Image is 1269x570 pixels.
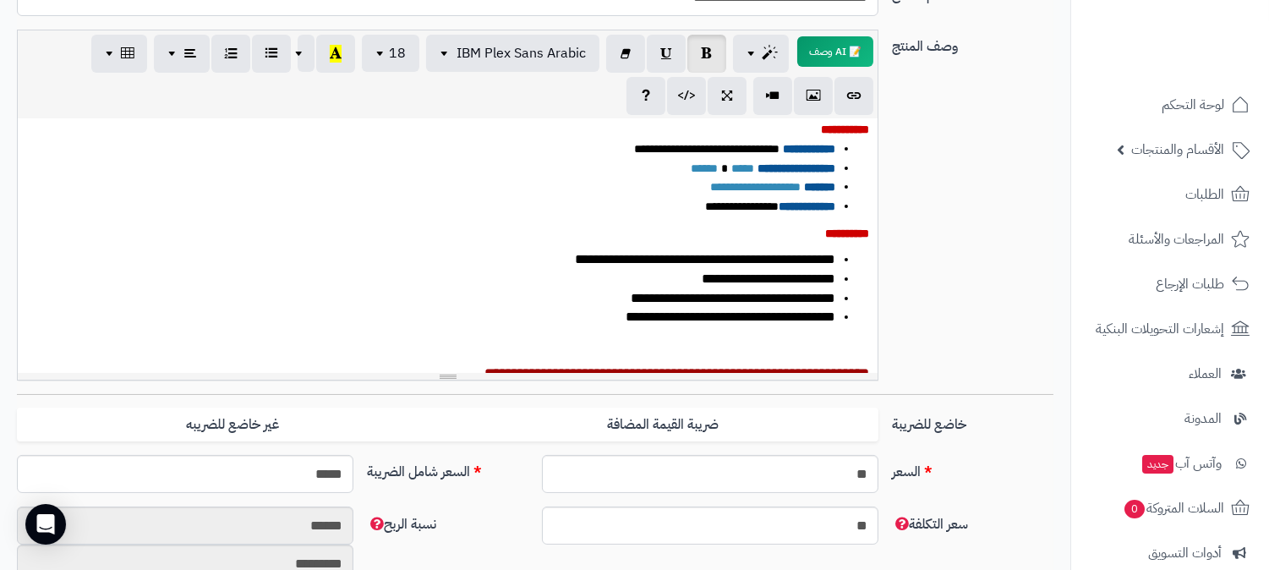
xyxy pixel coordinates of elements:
[1081,174,1259,215] a: الطلبات
[1081,354,1259,394] a: العملاء
[362,35,419,72] button: 18
[17,408,447,442] label: غير خاضع للضريبه
[1142,455,1173,474] span: جديد
[25,504,66,545] div: Open Intercom Messenger
[1189,362,1222,386] span: العملاء
[1148,541,1222,565] span: أدوات التسويق
[797,36,873,67] button: 📝 AI وصف
[1081,443,1259,484] a: وآتس آبجديد
[1081,85,1259,125] a: لوحة التحكم
[1124,499,1146,519] span: 0
[1156,272,1224,296] span: طلبات الإرجاع
[389,43,406,63] span: 18
[1154,28,1253,63] img: logo-2.png
[360,455,535,482] label: السعر شامل الضريبة
[1123,496,1224,520] span: السلات المتروكة
[426,35,599,72] button: IBM Plex Sans Arabic
[885,30,1060,57] label: وصف المنتج
[1185,183,1224,206] span: الطلبات
[457,43,586,63] span: IBM Plex Sans Arabic
[1140,452,1222,475] span: وآتس آب
[1162,93,1224,117] span: لوحة التحكم
[1096,317,1224,341] span: إشعارات التحويلات البنكية
[1081,398,1259,439] a: المدونة
[1184,407,1222,430] span: المدونة
[1081,488,1259,529] a: السلات المتروكة0
[892,514,968,534] span: سعر التكلفة
[1081,264,1259,304] a: طلبات الإرجاع
[1081,309,1259,349] a: إشعارات التحويلات البنكية
[367,514,436,534] span: نسبة الربح
[1081,219,1259,260] a: المراجعات والأسئلة
[1131,138,1224,162] span: الأقسام والمنتجات
[885,455,1060,482] label: السعر
[448,408,878,442] label: ضريبة القيمة المضافة
[1129,227,1224,251] span: المراجعات والأسئلة
[885,408,1060,435] label: خاضع للضريبة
